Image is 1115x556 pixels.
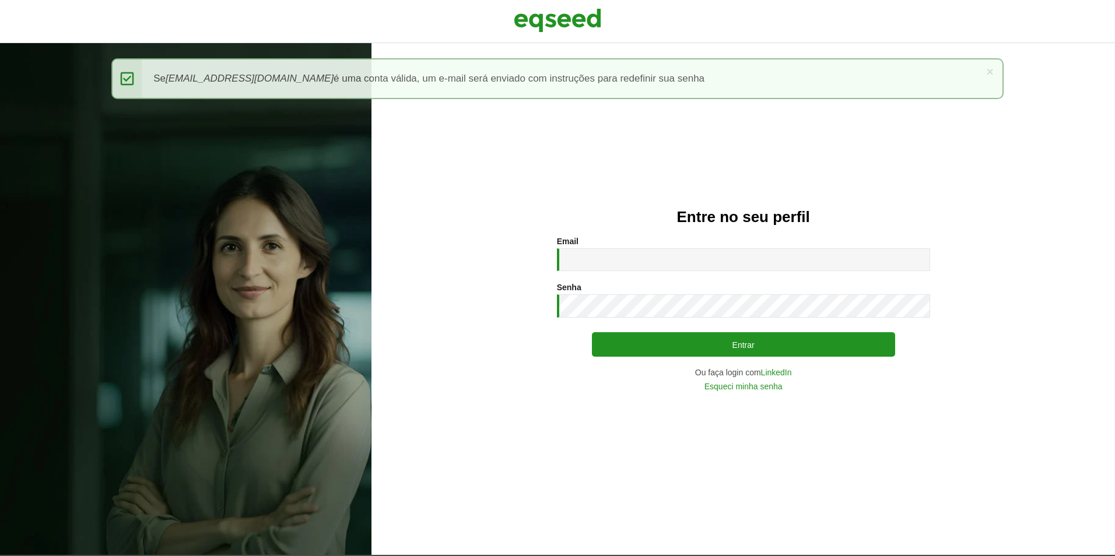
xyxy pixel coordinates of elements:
[761,368,792,376] a: LinkedIn
[592,332,895,357] button: Entrar
[557,237,578,245] label: Email
[166,73,334,84] em: [EMAIL_ADDRESS][DOMAIN_NAME]
[395,209,1092,226] h2: Entre no seu perfil
[704,382,783,390] a: Esqueci minha senha
[514,6,601,35] img: EqSeed Logo
[987,65,994,78] a: ×
[557,283,581,291] label: Senha
[111,58,1004,99] div: Se é uma conta válida, um e-mail será enviado com instruções para redefinir sua senha
[557,368,930,376] div: Ou faça login com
